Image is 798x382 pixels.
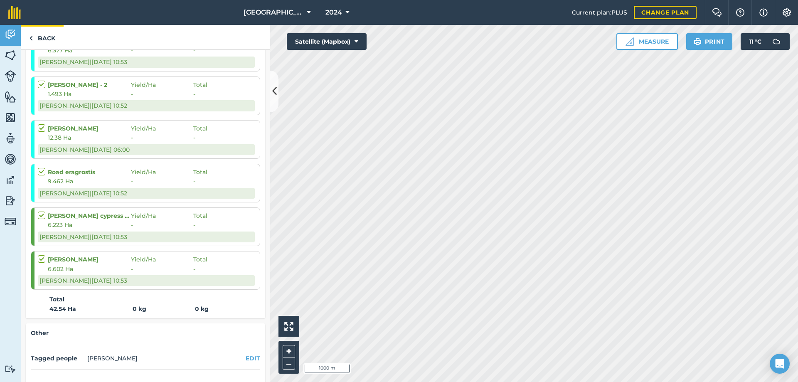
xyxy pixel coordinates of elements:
button: Satellite (Mapbox) [287,33,367,50]
span: [GEOGRAPHIC_DATA] [244,7,303,17]
span: 1.493 Ha [48,89,131,99]
div: [PERSON_NAME] | [DATE] 10:53 [38,232,255,242]
span: 11 ° C [749,33,761,50]
span: Total [193,211,207,220]
span: Yield / Ha [131,255,193,264]
img: A question mark icon [735,8,745,17]
li: [PERSON_NAME] [87,354,138,363]
span: - [193,220,195,229]
span: - [131,133,193,142]
img: Four arrows, one pointing top left, one top right, one bottom right and the last bottom left [284,322,293,331]
img: Two speech bubbles overlapping with the left bubble in the forefront [712,8,722,17]
button: Print [686,33,733,50]
img: svg+xml;base64,PD94bWwgdmVyc2lvbj0iMS4wIiBlbmNvZGluZz0idXRmLTgiPz4KPCEtLSBHZW5lcmF0b3I6IEFkb2JlIE... [768,33,785,50]
strong: Total [49,295,64,304]
img: svg+xml;base64,PD94bWwgdmVyc2lvbj0iMS4wIiBlbmNvZGluZz0idXRmLTgiPz4KPCEtLSBHZW5lcmF0b3I6IEFkb2JlIE... [5,174,16,186]
span: - [131,177,193,186]
span: Yield / Ha [131,168,193,177]
img: A cog icon [782,8,792,17]
img: svg+xml;base64,PD94bWwgdmVyc2lvbj0iMS4wIiBlbmNvZGluZz0idXRmLTgiPz4KPCEtLSBHZW5lcmF0b3I6IEFkb2JlIE... [5,365,16,373]
img: svg+xml;base64,PHN2ZyB4bWxucz0iaHR0cDovL3d3dy53My5vcmcvMjAwMC9zdmciIHdpZHRoPSIxNyIgaGVpZ2h0PSIxNy... [759,7,768,17]
img: svg+xml;base64,PHN2ZyB4bWxucz0iaHR0cDovL3d3dy53My5vcmcvMjAwMC9zdmciIHdpZHRoPSI1NiIgaGVpZ2h0PSI2MC... [5,49,16,62]
span: 6.602 Ha [48,264,131,274]
img: svg+xml;base64,PHN2ZyB4bWxucz0iaHR0cDovL3d3dy53My5vcmcvMjAwMC9zdmciIHdpZHRoPSI1NiIgaGVpZ2h0PSI2MC... [5,91,16,103]
strong: 42.54 Ha [49,304,133,313]
img: fieldmargin Logo [8,6,21,19]
span: 9.462 Ha [48,177,131,186]
button: + [283,345,295,357]
span: Yield / Ha [131,80,193,89]
span: Total [193,124,207,133]
span: - [193,46,195,55]
div: Open Intercom Messenger [770,354,790,374]
span: 12.38 Ha [48,133,131,142]
img: svg+xml;base64,PHN2ZyB4bWxucz0iaHR0cDovL3d3dy53My5vcmcvMjAwMC9zdmciIHdpZHRoPSI5IiBoZWlnaHQ9IjI0Ii... [29,33,33,43]
div: [PERSON_NAME] | [DATE] 10:52 [38,188,255,199]
button: Measure [616,33,678,50]
span: Total [193,255,207,264]
img: svg+xml;base64,PD94bWwgdmVyc2lvbj0iMS4wIiBlbmNvZGluZz0idXRmLTgiPz4KPCEtLSBHZW5lcmF0b3I6IEFkb2JlIE... [5,132,16,145]
span: - [193,177,195,186]
img: svg+xml;base64,PHN2ZyB4bWxucz0iaHR0cDovL3d3dy53My5vcmcvMjAwMC9zdmciIHdpZHRoPSIxOSIgaGVpZ2h0PSIyNC... [694,37,702,47]
img: svg+xml;base64,PHN2ZyB4bWxucz0iaHR0cDovL3d3dy53My5vcmcvMjAwMC9zdmciIHdpZHRoPSI1NiIgaGVpZ2h0PSI2MC... [5,111,16,124]
span: - [131,220,193,229]
span: 6.223 Ha [48,220,131,229]
img: svg+xml;base64,PD94bWwgdmVyc2lvbj0iMS4wIiBlbmNvZGluZz0idXRmLTgiPz4KPCEtLSBHZW5lcmF0b3I6IEFkb2JlIE... [5,216,16,227]
button: EDIT [246,354,260,363]
div: [PERSON_NAME] | [DATE] 06:00 [38,144,255,155]
span: Yield / Ha [131,124,193,133]
span: - [193,133,195,142]
span: - [131,264,193,274]
span: Total [193,168,207,177]
h4: Other [31,328,260,338]
span: Current plan : PLUS [572,8,627,17]
img: Ruler icon [626,37,634,46]
h4: Tagged people [31,354,84,363]
strong: Road eragrostis [48,168,131,177]
div: [PERSON_NAME] | [DATE] 10:52 [38,100,255,111]
span: - [131,89,193,99]
span: Yield / Ha [131,211,193,220]
strong: [PERSON_NAME] [48,255,131,264]
span: 2024 [325,7,342,17]
a: Back [21,25,64,49]
button: – [283,357,295,370]
img: svg+xml;base64,PD94bWwgdmVyc2lvbj0iMS4wIiBlbmNvZGluZz0idXRmLTgiPz4KPCEtLSBHZW5lcmF0b3I6IEFkb2JlIE... [5,153,16,165]
strong: 0 kg [133,304,195,313]
strong: 0 kg [195,305,209,313]
img: svg+xml;base64,PD94bWwgdmVyc2lvbj0iMS4wIiBlbmNvZGluZz0idXRmLTgiPz4KPCEtLSBHZW5lcmF0b3I6IEFkb2JlIE... [5,195,16,207]
span: 6.377 Ha [48,46,131,55]
strong: [PERSON_NAME] cypress trees [48,211,131,220]
img: svg+xml;base64,PD94bWwgdmVyc2lvbj0iMS4wIiBlbmNvZGluZz0idXRmLTgiPz4KPCEtLSBHZW5lcmF0b3I6IEFkb2JlIE... [5,28,16,41]
span: - [193,89,195,99]
button: 11 °C [741,33,790,50]
strong: [PERSON_NAME] - 2 [48,80,131,89]
span: - [131,46,193,55]
div: [PERSON_NAME] | [DATE] 10:53 [38,57,255,67]
span: - [193,264,195,274]
div: [PERSON_NAME] | [DATE] 10:53 [38,275,255,286]
img: svg+xml;base64,PD94bWwgdmVyc2lvbj0iMS4wIiBlbmNvZGluZz0idXRmLTgiPz4KPCEtLSBHZW5lcmF0b3I6IEFkb2JlIE... [5,70,16,82]
a: Change plan [634,6,697,19]
span: Total [193,80,207,89]
strong: [PERSON_NAME] [48,124,131,133]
